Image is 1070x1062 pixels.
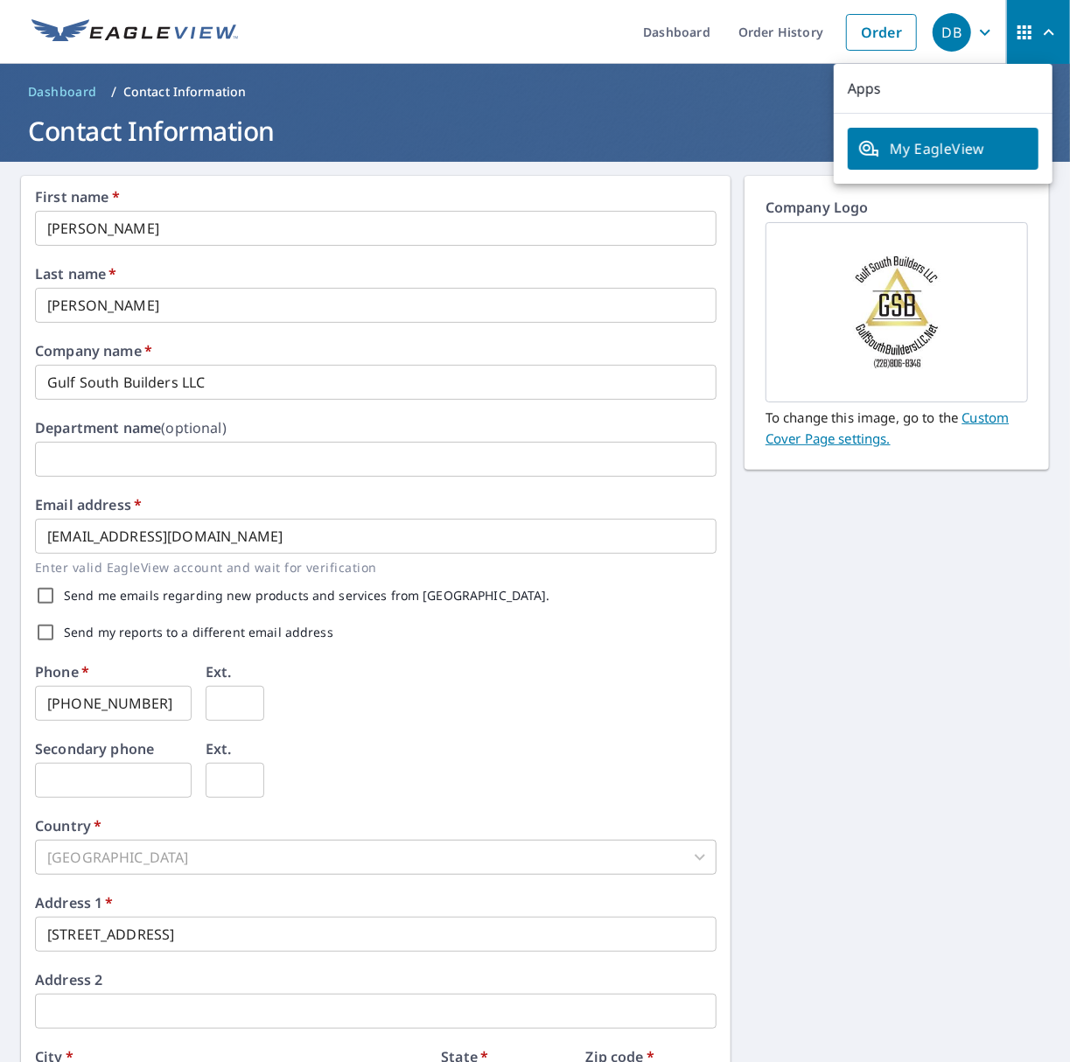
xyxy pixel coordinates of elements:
[846,14,917,51] a: Order
[35,344,152,358] label: Company name
[834,64,1053,114] p: Apps
[35,973,102,987] label: Address 2
[35,498,142,512] label: Email address
[858,138,1028,159] span: My EagleView
[766,197,1028,222] p: Company Logo
[28,83,97,101] span: Dashboard
[35,819,101,833] label: Country
[809,225,984,400] img: lOGO.jpg
[111,81,116,102] li: /
[35,742,154,756] label: Secondary phone
[35,190,120,204] label: First name
[35,896,114,910] label: Address 1
[64,590,550,602] label: Send me emails regarding new products and services from [GEOGRAPHIC_DATA].
[35,267,117,281] label: Last name
[64,626,333,639] label: Send my reports to a different email address
[161,418,227,437] b: (optional)
[933,13,971,52] div: DB
[35,557,704,577] p: Enter valid EagleView account and wait for verification
[35,840,717,875] div: [GEOGRAPHIC_DATA]
[21,78,1049,106] nav: breadcrumb
[35,665,89,679] label: Phone
[848,128,1039,170] a: My EagleView
[206,742,232,756] label: Ext.
[21,113,1049,149] h1: Contact Information
[766,402,1028,449] p: To change this image, go to the
[21,78,104,106] a: Dashboard
[123,83,247,101] p: Contact Information
[35,421,227,435] label: Department name
[206,665,232,679] label: Ext.
[31,19,238,45] img: EV Logo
